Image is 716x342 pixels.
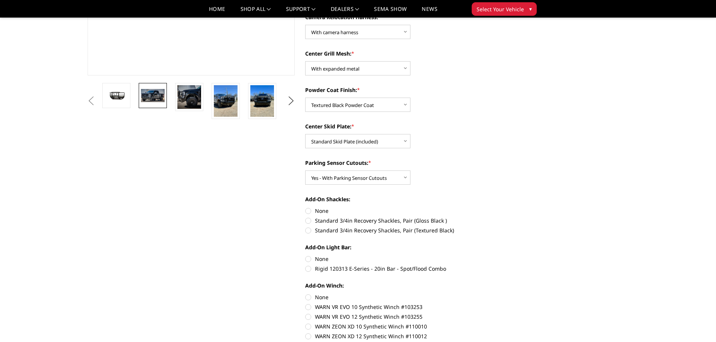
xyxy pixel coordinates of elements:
[305,322,513,330] label: WARN ZEON XD 10 Synthetic Winch #110010
[305,207,513,215] label: None
[305,293,513,301] label: None
[305,122,513,130] label: Center Skid Plate:
[422,6,437,17] a: News
[305,50,513,57] label: Center Grill Mesh:
[250,85,274,117] img: 2023-2025 Ford F250-350 - T2 Series - Extreme Front Bumper (receiver or winch)
[241,6,271,17] a: shop all
[305,332,513,340] label: WARN ZEON XD 12 Synthetic Winch #110012
[86,95,97,107] button: Previous
[305,86,513,94] label: Powder Coat Finish:
[305,282,513,289] label: Add-On Winch:
[305,313,513,321] label: WARN VR EVO 12 Synthetic Winch #103255
[305,217,513,224] label: Standard 3/4in Recovery Shackles, Pair (Gloss Black )
[214,85,238,117] img: 2023-2025 Ford F250-350 - T2 Series - Extreme Front Bumper (receiver or winch)
[305,255,513,263] label: None
[305,265,513,273] label: Rigid 120313 E-Series - 20in Bar - Spot/Flood Combo
[305,243,513,251] label: Add-On Light Bar:
[529,5,532,13] span: ▾
[177,85,201,109] img: 2023-2025 Ford F250-350 - T2 Series - Extreme Front Bumper (receiver or winch)
[286,6,316,17] a: Support
[285,95,297,107] button: Next
[305,159,513,167] label: Parking Sensor Cutouts:
[305,195,513,203] label: Add-On Shackles:
[305,303,513,311] label: WARN VR EVO 10 Synthetic Winch #103253
[477,5,524,13] span: Select Your Vehicle
[331,6,359,17] a: Dealers
[141,89,165,102] img: 2023-2025 Ford F250-350 - T2 Series - Extreme Front Bumper (receiver or winch)
[209,6,225,17] a: Home
[472,2,537,16] button: Select Your Vehicle
[305,226,513,234] label: Standard 3/4in Recovery Shackles, Pair (Textured Black)
[104,89,128,102] img: 2023-2025 Ford F250-350 - T2 Series - Extreme Front Bumper (receiver or winch)
[374,6,407,17] a: SEMA Show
